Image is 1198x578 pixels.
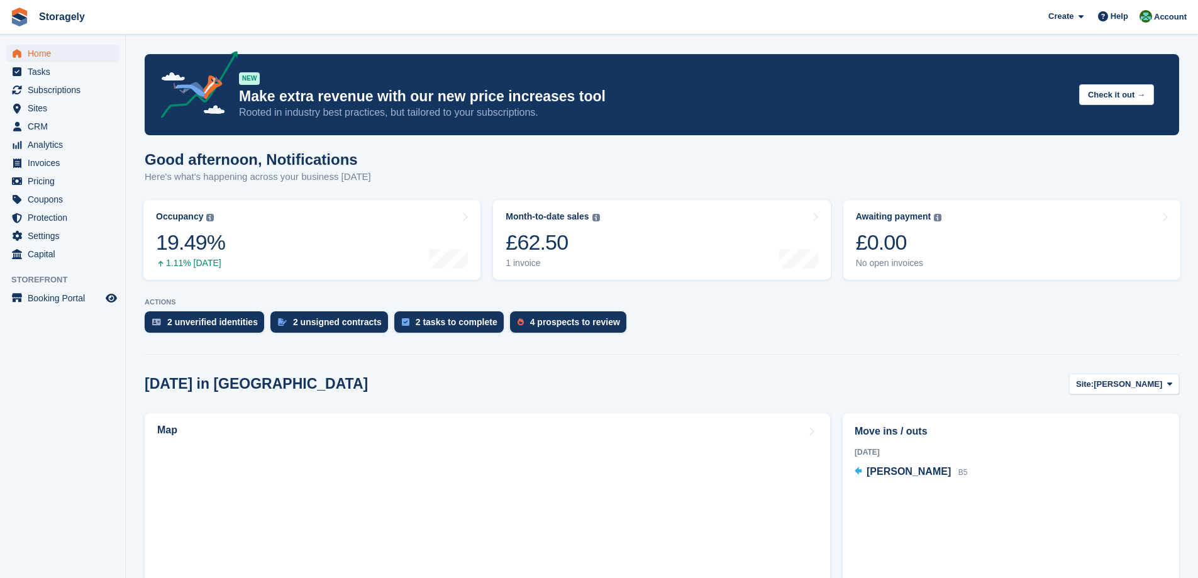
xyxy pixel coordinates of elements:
[6,99,119,117] a: menu
[493,200,830,280] a: Month-to-date sales £62.50 1 invoice
[156,258,225,269] div: 1.11% [DATE]
[6,289,119,307] a: menu
[167,317,258,327] div: 2 unverified identities
[150,51,238,123] img: price-adjustments-announcement-icon-8257ccfd72463d97f412b2fc003d46551f7dbcb40ab6d574587a9cd5c0d94...
[145,151,371,168] h1: Good afternoon, Notifications
[6,45,119,62] a: menu
[28,63,103,81] span: Tasks
[239,72,260,85] div: NEW
[1094,378,1162,391] span: [PERSON_NAME]
[104,291,119,306] a: Preview store
[1140,10,1152,23] img: Notifications
[145,298,1179,306] p: ACTIONS
[856,258,942,269] div: No open invoices
[28,118,103,135] span: CRM
[156,230,225,255] div: 19.49%
[28,227,103,245] span: Settings
[510,311,633,339] a: 4 prospects to review
[152,318,161,326] img: verify_identity-adf6edd0f0f0b5bbfe63781bf79b02c33cf7c696d77639b501bdc392416b5a36.svg
[6,81,119,99] a: menu
[278,318,287,326] img: contract_signature_icon-13c848040528278c33f63329250d36e43548de30e8caae1d1a13099fd9432cc5.svg
[843,200,1180,280] a: Awaiting payment £0.00 No open invoices
[145,170,371,184] p: Here's what's happening across your business [DATE]
[34,6,90,27] a: Storagely
[855,447,1167,458] div: [DATE]
[157,425,177,436] h2: Map
[6,245,119,263] a: menu
[293,317,382,327] div: 2 unsigned contracts
[6,63,119,81] a: menu
[143,200,480,280] a: Occupancy 19.49% 1.11% [DATE]
[416,317,497,327] div: 2 tasks to complete
[6,172,119,190] a: menu
[28,209,103,226] span: Protection
[28,99,103,117] span: Sites
[855,424,1167,439] h2: Move ins / outs
[28,172,103,190] span: Pricing
[1079,84,1154,105] button: Check it out →
[958,468,968,477] span: B5
[6,136,119,153] a: menu
[530,317,620,327] div: 4 prospects to review
[506,230,599,255] div: £62.50
[394,311,510,339] a: 2 tasks to complete
[934,214,941,221] img: icon-info-grey-7440780725fd019a000dd9b08b2336e03edf1995a4989e88bcd33f0948082b44.svg
[402,318,409,326] img: task-75834270c22a3079a89374b754ae025e5fb1db73e45f91037f5363f120a921f8.svg
[156,211,203,222] div: Occupancy
[1076,378,1094,391] span: Site:
[6,209,119,226] a: menu
[1069,374,1179,394] button: Site: [PERSON_NAME]
[1048,10,1073,23] span: Create
[506,211,589,222] div: Month-to-date sales
[270,311,394,339] a: 2 unsigned contracts
[10,8,29,26] img: stora-icon-8386f47178a22dfd0bd8f6a31ec36ba5ce8667c1dd55bd0f319d3a0aa187defe.svg
[856,230,942,255] div: £0.00
[239,87,1069,106] p: Make extra revenue with our new price increases tool
[11,274,125,286] span: Storefront
[28,45,103,62] span: Home
[239,106,1069,119] p: Rooted in industry best practices, but tailored to your subscriptions.
[856,211,931,222] div: Awaiting payment
[855,464,967,481] a: [PERSON_NAME] B5
[1111,10,1128,23] span: Help
[518,318,524,326] img: prospect-51fa495bee0391a8d652442698ab0144808aea92771e9ea1ae160a38d050c398.svg
[867,466,951,477] span: [PERSON_NAME]
[6,227,119,245] a: menu
[28,191,103,208] span: Coupons
[1154,11,1187,23] span: Account
[6,191,119,208] a: menu
[145,375,368,392] h2: [DATE] in [GEOGRAPHIC_DATA]
[28,154,103,172] span: Invoices
[28,245,103,263] span: Capital
[28,136,103,153] span: Analytics
[28,289,103,307] span: Booking Portal
[6,154,119,172] a: menu
[28,81,103,99] span: Subscriptions
[506,258,599,269] div: 1 invoice
[145,311,270,339] a: 2 unverified identities
[206,214,214,221] img: icon-info-grey-7440780725fd019a000dd9b08b2336e03edf1995a4989e88bcd33f0948082b44.svg
[592,214,600,221] img: icon-info-grey-7440780725fd019a000dd9b08b2336e03edf1995a4989e88bcd33f0948082b44.svg
[6,118,119,135] a: menu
